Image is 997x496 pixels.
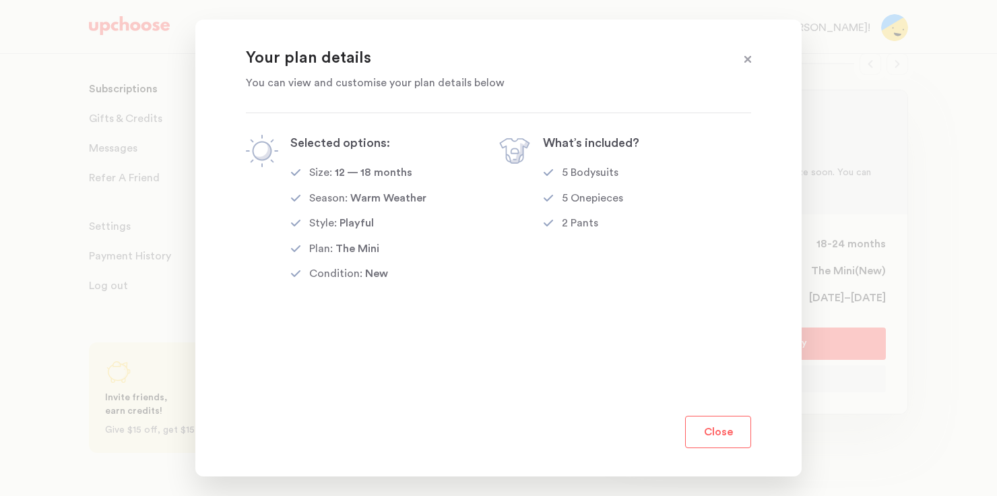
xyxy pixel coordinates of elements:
[562,166,618,182] div: 5 Bodysuits
[309,193,348,204] p: Season:
[309,167,332,178] p: Size:
[309,268,362,279] p: Condition:
[562,191,623,208] div: 5 Onepieces
[365,268,388,279] span: New
[335,243,379,254] span: The Mini
[309,243,333,254] p: Plan:
[340,218,374,228] span: Playful
[543,135,639,151] p: What’s included?
[685,416,751,448] button: Close
[246,75,717,91] p: You can view and customise your plan details below
[246,48,717,69] p: Your plan details
[350,193,426,204] span: Warm Weather
[335,167,412,178] span: 12 — 18 months
[290,135,426,151] p: Selected options:
[309,218,337,228] p: Style:
[562,216,598,232] div: 2 Pants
